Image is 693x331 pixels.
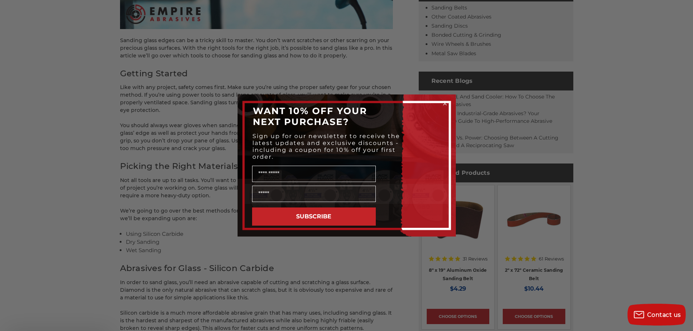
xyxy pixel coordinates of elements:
span: Contact us [647,311,681,318]
button: Close dialog [441,100,449,107]
span: WANT 10% OFF YOUR NEXT PURCHASE? [253,105,367,127]
span: Sign up for our newsletter to receive the latest updates and exclusive discounts - including a co... [252,133,400,160]
button: SUBSCRIBE [252,207,376,226]
input: Email [252,186,376,202]
button: Contact us [628,304,686,326]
